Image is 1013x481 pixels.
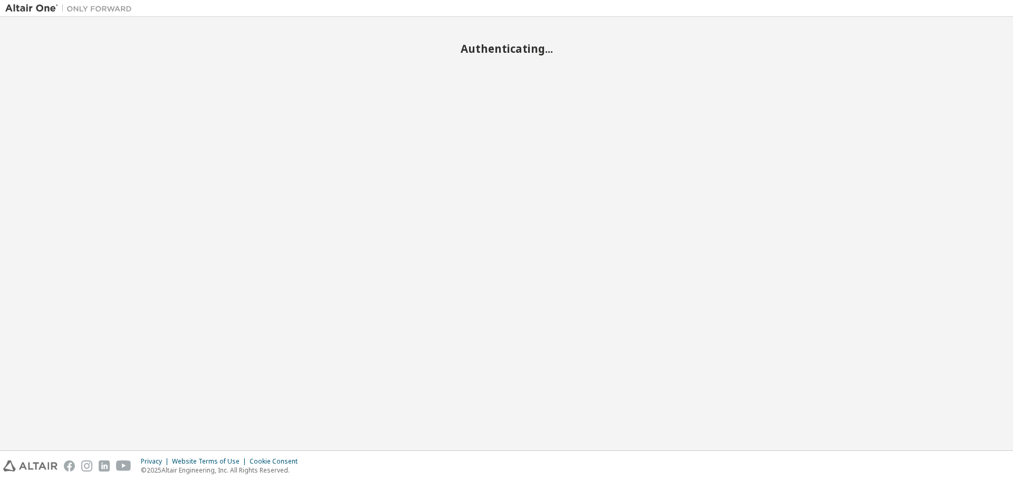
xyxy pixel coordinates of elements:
img: Altair One [5,3,137,14]
div: Cookie Consent [250,457,304,466]
div: Privacy [141,457,172,466]
img: linkedin.svg [99,460,110,471]
div: Website Terms of Use [172,457,250,466]
img: facebook.svg [64,460,75,471]
img: youtube.svg [116,460,131,471]
p: © 2025 Altair Engineering, Inc. All Rights Reserved. [141,466,304,475]
h2: Authenticating... [5,42,1008,55]
img: altair_logo.svg [3,460,58,471]
img: instagram.svg [81,460,92,471]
